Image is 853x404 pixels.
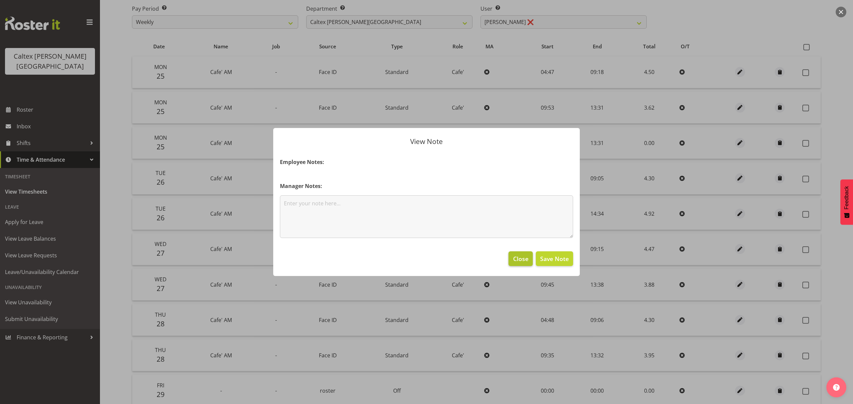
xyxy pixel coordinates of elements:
[833,384,840,391] img: help-xxl-2.png
[844,186,850,209] span: Feedback
[513,254,528,263] span: Close
[540,254,569,263] span: Save Note
[280,158,573,166] h4: Employee Notes:
[536,251,573,266] button: Save Note
[840,179,853,225] button: Feedback - Show survey
[280,182,573,190] h4: Manager Notes:
[280,138,573,145] p: View Note
[508,251,532,266] button: Close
